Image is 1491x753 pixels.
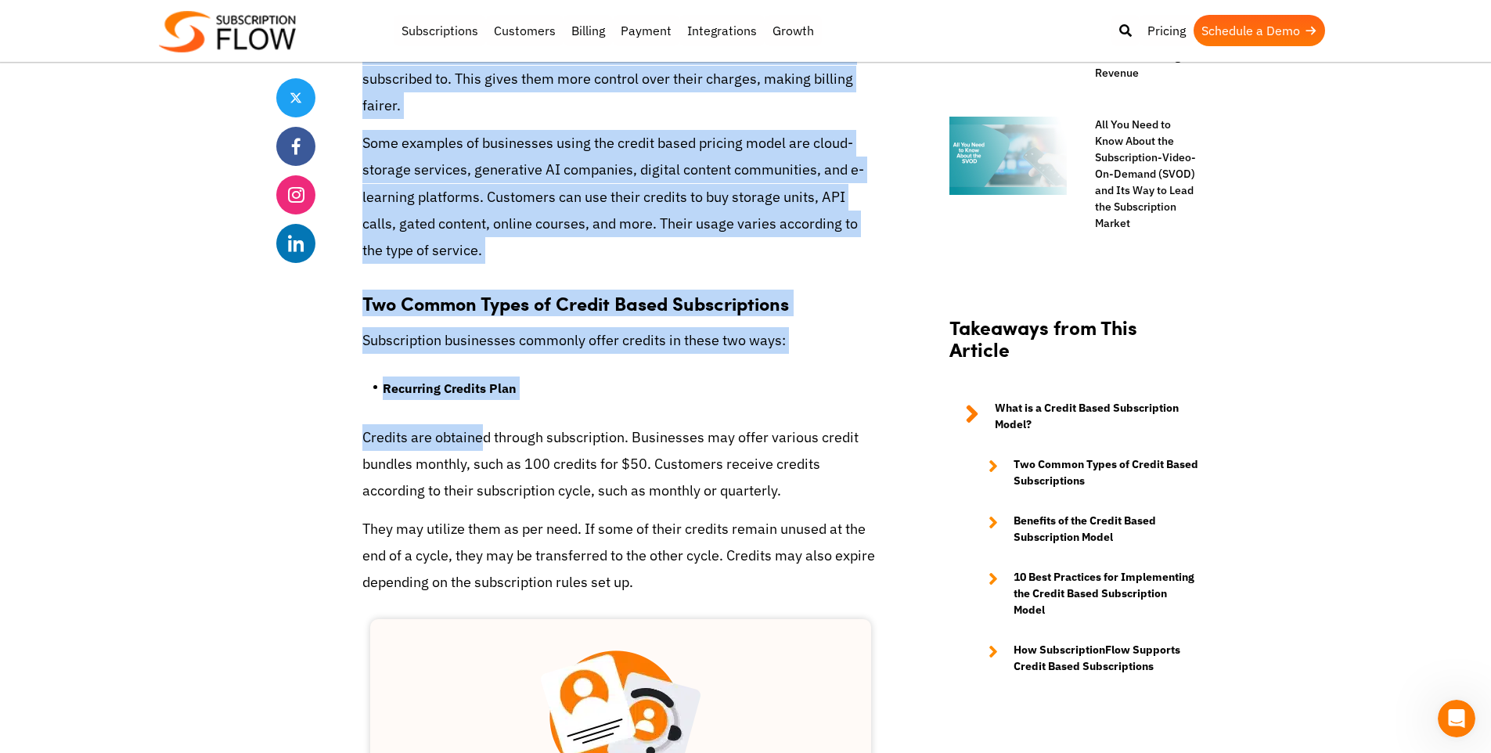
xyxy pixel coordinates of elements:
strong: Two Common Types of Credit Based Subscriptions [362,290,789,316]
h2: Takeaways from This Article [949,316,1200,377]
p: They may utilize them as per need. If some of their credits remain unused at the end of a cycle, ... [362,516,879,596]
a: Integrations [679,15,765,46]
img: All-You-Need-to-Know-About-the-Subscription-Video-On-Demand [949,117,1067,195]
a: All You Need to Know About the Subscription-Video-On-Demand (SVOD) and Its Way to Lead the Subscr... [1079,117,1200,232]
a: Customers [486,15,564,46]
p: So credits become a currency using which the customers can buy their desired services. They are n... [362,12,879,119]
strong: What is a Credit Based Subscription Model? [995,400,1200,433]
iframe: Intercom live chat [1438,700,1475,737]
p: Credits are obtained through subscription. Businesses may offer various credit bundles monthly, s... [362,424,879,505]
a: How SubscriptionFlow Supports Credit Based Subscriptions [973,642,1200,675]
p: Subscription businesses commonly offer credits in these two ways: [362,327,879,354]
a: What is a Credit Based Subscription Model? [949,400,1200,433]
a: Schedule a Demo [1194,15,1325,46]
a: Two Common Types of Credit Based Subscriptions [973,456,1200,489]
strong: Two Common Types of Credit Based Subscriptions [1014,456,1200,489]
a: Subscriptions [394,15,486,46]
p: Some examples of businesses using the credit based pricing model are cloud-storage services, gene... [362,130,879,264]
a: Growth [765,15,822,46]
strong: How SubscriptionFlow Supports Credit Based Subscriptions [1014,642,1200,675]
strong: Recurring Credits Plan [383,380,517,396]
a: Payment [613,15,679,46]
a: 10 Best Practices for Implementing the Credit Based Subscription Model [973,569,1200,618]
a: Pricing [1140,15,1194,46]
strong: 10 Best Practices for Implementing the Credit Based Subscription Model [1014,569,1200,618]
strong: Benefits of the Credit Based Subscription Model [1014,513,1200,546]
img: Subscriptionflow [159,11,296,52]
a: Benefits of the Credit Based Subscription Model [973,513,1200,546]
a: Billing [564,15,613,46]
